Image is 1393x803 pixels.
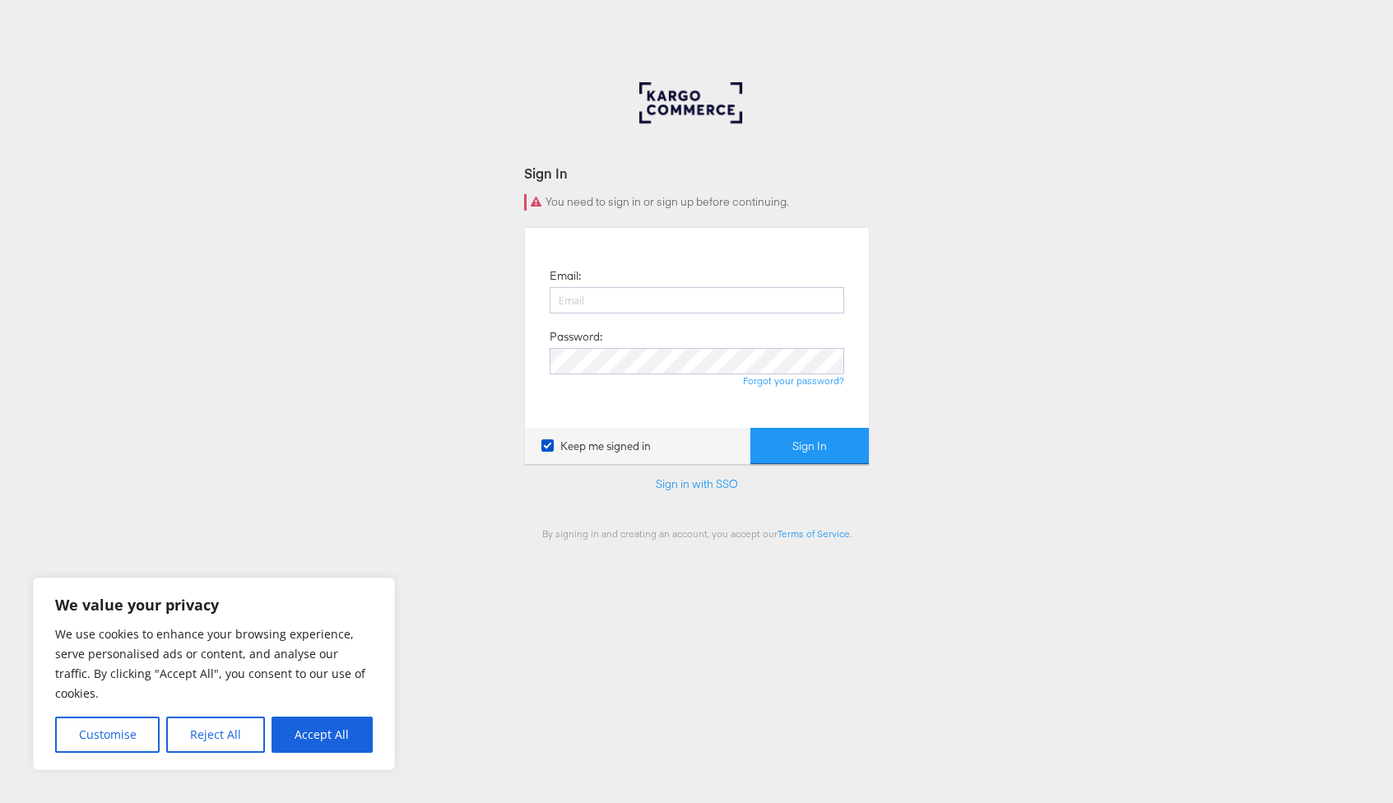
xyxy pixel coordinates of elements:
a: Forgot your password? [743,374,844,387]
button: Reject All [166,717,264,753]
p: We value your privacy [55,595,373,615]
button: Accept All [272,717,373,753]
div: By signing in and creating an account, you accept our . [524,527,870,540]
input: Email [550,287,844,313]
button: Sign In [750,428,869,465]
button: Customise [55,717,160,753]
label: Email: [550,268,581,284]
div: Sign In [524,164,870,183]
a: Sign in with SSO [656,476,738,491]
div: We value your privacy [33,578,395,770]
a: Terms of Service [778,527,850,540]
p: We use cookies to enhance your browsing experience, serve personalised ads or content, and analys... [55,624,373,703]
label: Keep me signed in [541,439,651,454]
label: Password: [550,329,602,345]
div: You need to sign in or sign up before continuing. [524,194,870,211]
